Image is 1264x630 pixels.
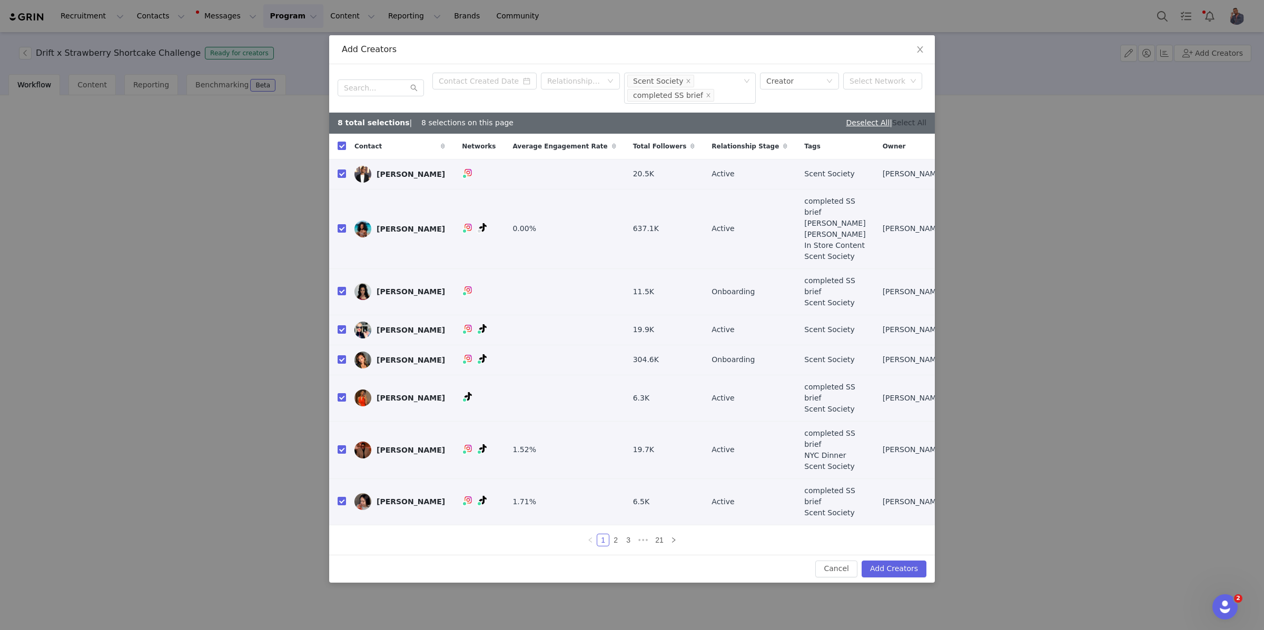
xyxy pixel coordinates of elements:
[512,496,536,507] span: 1.71%
[377,446,445,454] div: [PERSON_NAME]
[804,142,820,151] span: Tags
[627,75,694,87] li: Scent Society
[512,142,607,151] span: Average Engagement Rate
[712,324,734,335] span: Active
[464,223,472,232] img: instagram.svg
[883,324,944,335] span: [PERSON_NAME]
[804,324,854,335] span: Scent Society
[338,117,513,128] div: | 8 selections on this page
[547,76,602,86] div: Relationship Stage
[354,493,371,510] img: 333c9812-2288-4681-b011-d7ea4e0d8be6.jpg
[464,354,472,363] img: instagram.svg
[354,352,445,368] a: [PERSON_NAME]
[512,444,536,455] span: 1.52%
[633,142,687,151] span: Total Followers
[607,78,614,85] i: icon: down
[633,444,654,455] span: 19.7K
[587,537,594,543] i: icon: left
[635,534,651,546] li: Next 3 Pages
[610,534,621,546] a: 2
[354,493,445,510] a: [PERSON_NAME]
[883,168,944,179] span: [PERSON_NAME]
[712,286,755,297] span: Onboarding
[916,45,924,54] i: icon: close
[464,444,472,453] img: instagram.svg
[354,166,371,183] img: 1a73f7f7-8b6a-4581-b841-08739f8146d8.jpg
[354,389,445,406] a: [PERSON_NAME]
[377,497,445,506] div: [PERSON_NAME]
[633,223,659,234] span: 637.1K
[892,118,926,127] a: Select All
[804,275,865,308] span: completed SS brief Scent Society
[410,84,418,92] i: icon: search
[686,78,691,84] i: icon: close
[354,221,371,237] img: faabffd8-af60-4b17-b5eb-b86240d52762--s.jpg
[883,444,944,455] span: [PERSON_NAME]
[609,534,622,546] li: 2
[584,534,597,546] li: Previous Page
[377,225,445,233] div: [PERSON_NAME]
[883,354,944,365] span: [PERSON_NAME]
[354,142,382,151] span: Contact
[910,78,916,85] i: icon: down
[354,322,371,338] img: 1313c507-ed3e-4aa7-83ce-73047e1b3575.jpg
[651,534,667,546] li: 21
[883,393,944,404] span: [PERSON_NAME]
[633,393,649,404] span: 6.3K
[464,324,472,333] img: instagram.svg
[635,534,651,546] span: •••
[523,77,530,85] i: icon: calendar
[342,44,922,55] div: Add Creators
[597,534,609,546] li: 1
[712,354,755,365] span: Onboarding
[804,428,865,472] span: completed SS brief NYC Dinner Scent Society
[354,442,371,458] img: d34c5329-b522-4fb9-b128-462f8092d8f7.jpg
[622,534,635,546] li: 3
[712,496,734,507] span: Active
[1234,594,1242,603] span: 2
[815,561,857,577] button: Cancel
[890,118,926,127] span: |
[338,118,410,127] b: 8 total selections
[633,168,654,179] span: 20.5K
[354,352,371,368] img: 97f2236f-bccb-4203-a43e-31b61c44792b.jpg
[846,118,890,127] a: Deselect All
[354,322,445,338] a: [PERSON_NAME]
[883,496,944,507] span: [PERSON_NAME]
[633,496,649,507] span: 6.5K
[432,73,537,89] input: Contact Created Date
[883,223,944,234] span: [PERSON_NAME]
[883,142,906,151] span: Owner
[712,444,734,455] span: Active
[633,324,654,335] span: 19.9K
[627,89,714,102] li: completed SS brief
[712,168,734,179] span: Active
[377,326,445,334] div: [PERSON_NAME]
[462,142,496,151] span: Networks
[354,389,371,406] img: aca489b9-9c7d-478b-a57f-510655a79735.jpg
[464,168,472,177] img: instagram.svg
[905,35,935,65] button: Close
[512,223,536,234] span: 0.00%
[354,166,445,183] a: [PERSON_NAME]
[377,170,445,178] div: [PERSON_NAME]
[377,287,445,296] div: [PERSON_NAME]
[354,442,445,458] a: [PERSON_NAME]
[597,534,609,546] a: 1
[670,537,677,543] i: icon: right
[377,356,445,364] div: [PERSON_NAME]
[652,534,667,546] a: 21
[354,221,445,237] a: [PERSON_NAME]
[862,561,926,577] button: Add Creators
[804,196,865,262] span: completed SS brief [PERSON_NAME] [PERSON_NAME] In Store Content Scent Society
[338,79,424,96] input: Search...
[850,76,906,86] div: Select Network
[633,286,654,297] span: 11.5K
[354,283,445,300] a: [PERSON_NAME]
[1212,594,1238,619] iframe: Intercom live chat
[623,534,634,546] a: 3
[804,485,865,518] span: completed SS brief Scent Society
[766,73,794,89] div: Creator
[633,75,683,87] div: Scent Society
[712,393,734,404] span: Active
